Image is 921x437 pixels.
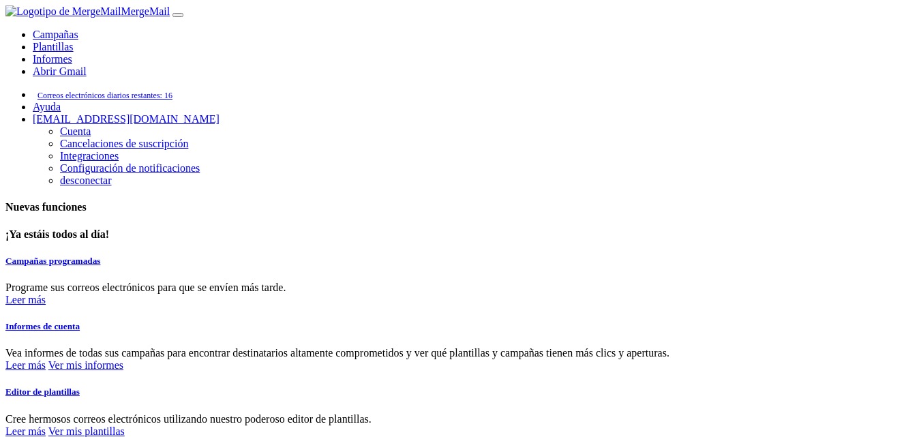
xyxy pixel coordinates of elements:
font: ¡Ya estáis todos al día! [5,228,109,240]
a: Informes de cuenta [5,321,80,331]
div: [EMAIL_ADDRESS][DOMAIN_NAME] [33,125,916,187]
a: Integraciones [60,150,119,162]
a: Informes [33,53,72,65]
a: Configuración de notificaciones [60,162,200,174]
a: Leer más [5,294,46,305]
a: Ver mis informes [48,359,123,371]
img: Logotipo de MergeMail [5,5,121,18]
a: [EMAIL_ADDRESS][DOMAIN_NAME] [33,113,220,125]
a: desconectar [60,175,112,186]
a: Ver mis plantillas [48,425,125,437]
div: Widget de chat [853,372,921,437]
a: Ayuda [33,101,61,112]
font: MergeMail [121,5,170,17]
font: Correos electrónicos diarios restantes: 16 [37,91,172,100]
a: Abrir Gmail [33,65,87,77]
a: Leer más [5,425,46,437]
a: Cancelaciones de suscripción [60,138,188,149]
a: Campañas programadas [5,256,100,266]
font: Vea informes de todas sus campañas para encontrar destinatarios altamente comprometidos y ver qué... [5,347,669,359]
font: Programe sus correos electrónicos para que se envíen más tarde. [5,282,286,293]
a: Campañas [33,29,78,40]
a: Plantillas [33,41,74,52]
a: MergeMail [5,5,170,17]
button: Cambiar navegación [172,13,183,17]
a: Editor de plantillas [5,387,80,397]
a: Leer más [5,359,46,371]
a: Correos electrónicos diarios restantes: 16 [33,89,177,100]
font: Cree hermosos correos electrónicos utilizando nuestro poderoso editor de plantillas. [5,413,372,425]
a: Cuenta [60,125,91,137]
font: Nuevas funciones [5,201,87,213]
iframe: Chat Widget [853,372,921,437]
